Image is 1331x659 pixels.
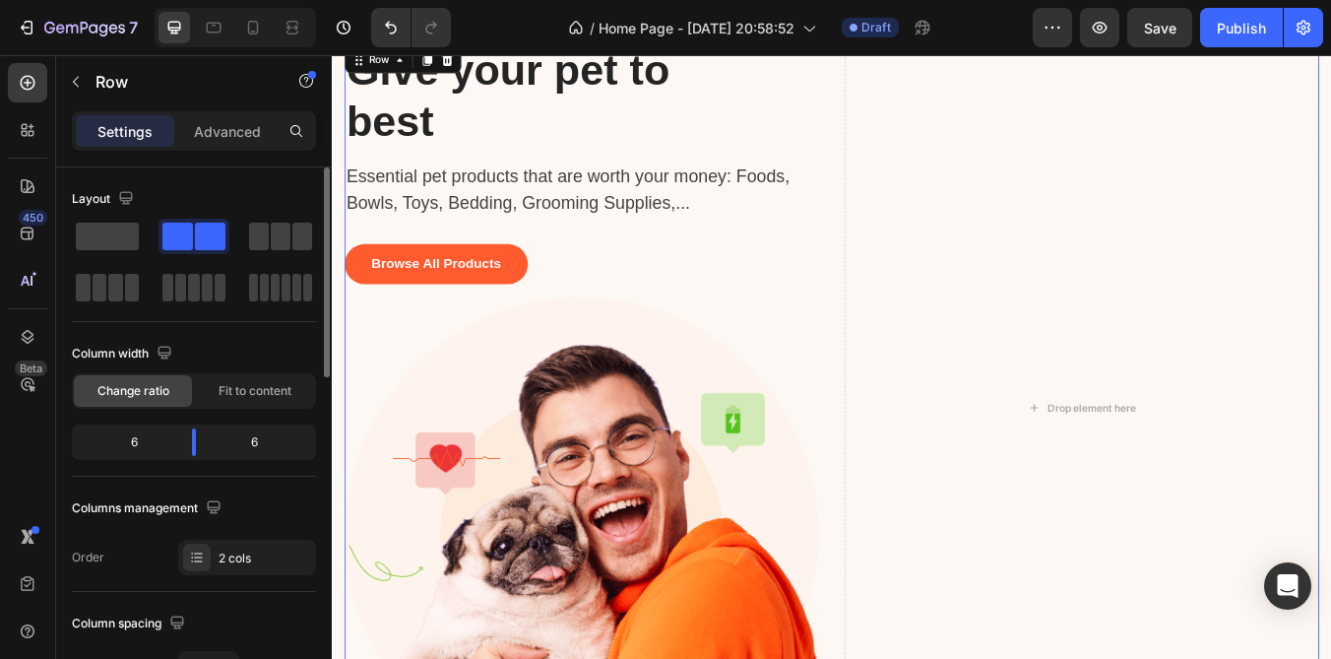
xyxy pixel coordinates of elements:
span: / [590,18,595,38]
div: 450 [19,210,47,226]
button: Browse All Products [15,224,231,271]
div: Open Intercom Messenger [1264,562,1311,610]
div: Layout [72,186,138,213]
div: 6 [212,428,312,456]
span: Change ratio [97,382,169,400]
div: Publish [1217,18,1266,38]
div: Drop element here [846,410,950,426]
div: Browse All Products [46,235,200,259]
button: Publish [1200,8,1283,47]
span: Fit to content [219,382,291,400]
div: Order [72,549,104,566]
span: Save [1144,20,1176,36]
div: Beta [15,361,47,376]
p: Advanced [194,121,261,142]
div: 6 [76,428,176,456]
iframe: Design area [332,55,1331,659]
div: Undo/Redo [371,8,451,47]
span: Home Page - [DATE] 20:58:52 [599,18,794,38]
div: 2 cols [219,550,311,567]
button: 7 [8,8,147,47]
div: Columns management [72,495,225,522]
p: Row [95,70,263,94]
div: Column spacing [72,611,189,637]
p: Essential pet products that are worth your money: Foods, Bowls, Toys, Bedding, Grooming Supplies,... [17,128,554,190]
p: Settings [97,121,153,142]
p: 7 [129,16,138,39]
span: Draft [861,19,891,36]
div: Column width [72,341,176,367]
button: Save [1127,8,1192,47]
